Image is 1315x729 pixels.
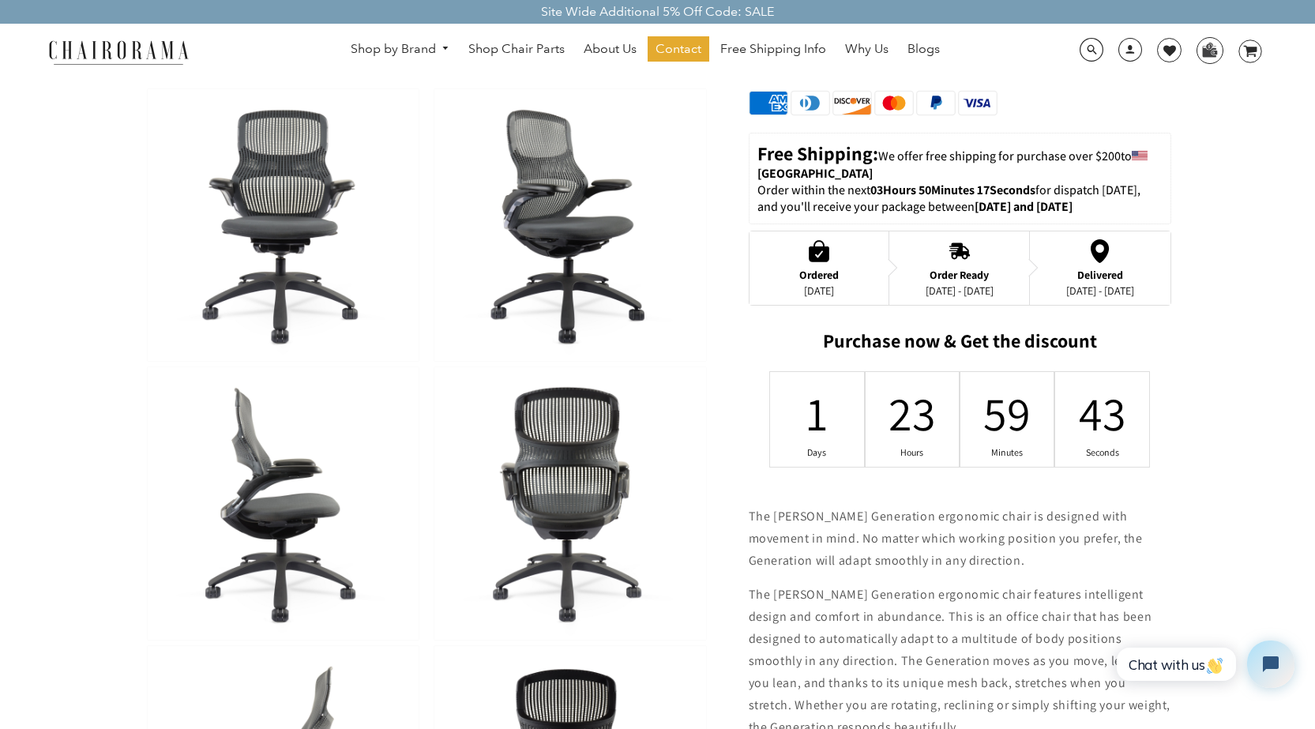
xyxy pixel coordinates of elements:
a: Shop by Brand [343,37,458,62]
a: Contact [648,36,709,62]
div: Hours [902,446,922,459]
div: Ordered [799,269,839,281]
div: [DATE] - [DATE] [1066,284,1134,297]
a: Shop Chair Parts [460,36,573,62]
div: [DATE] - [DATE] [926,284,994,297]
iframe: Tidio Chat [1099,627,1308,701]
img: Knoll Generation Chair Renewed by Chairorama - chairorama [434,89,705,361]
div: 43 [1092,382,1113,444]
span: Free Shipping Info [720,41,826,58]
span: The [PERSON_NAME] Generation ergonomic chair is designed with movement in mind. No matter which w... [749,508,1143,569]
a: Blogs [900,36,948,62]
span: About Us [584,41,637,58]
div: Days [807,446,828,459]
div: Delivered [1066,269,1134,281]
img: Knoll Generation Chair Renewed by Chairorama - chairorama [434,367,705,639]
span: We offer free shipping for purchase over $200 [878,148,1121,164]
div: 59 [997,382,1017,444]
img: Knoll Generation Chair Renewed by Chairorama - chairorama [148,367,419,639]
a: Free Shipping Info [712,36,834,62]
div: [DATE] [799,284,839,297]
img: chairorama [39,38,197,66]
a: About Us [576,36,644,62]
div: Minutes [997,446,1017,459]
span: Blogs [907,41,940,58]
div: 23 [902,382,922,444]
strong: [GEOGRAPHIC_DATA] [757,165,873,182]
strong: [DATE] and [DATE] [975,198,1073,215]
div: Seconds [1092,446,1113,459]
a: Why Us [837,36,896,62]
strong: Free Shipping: [757,141,878,166]
p: Order within the next for dispatch [DATE], and you'll receive your package between [757,182,1163,216]
div: Order Ready [926,269,994,281]
div: 1 [807,382,828,444]
span: Why Us [845,41,889,58]
span: Contact [656,41,701,58]
img: WhatsApp_Image_2024-07-12_at_16.23.01.webp [1197,38,1222,62]
span: 03Hours 50Minutes 17Seconds [870,182,1035,198]
nav: DesktopNavigation [265,36,1026,66]
h2: Purchase now & Get the discount [749,329,1171,360]
img: Knoll Generation Chair Renewed by Chairorama - chairorama [148,89,419,361]
p: to [757,141,1163,182]
span: Shop Chair Parts [468,41,565,58]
